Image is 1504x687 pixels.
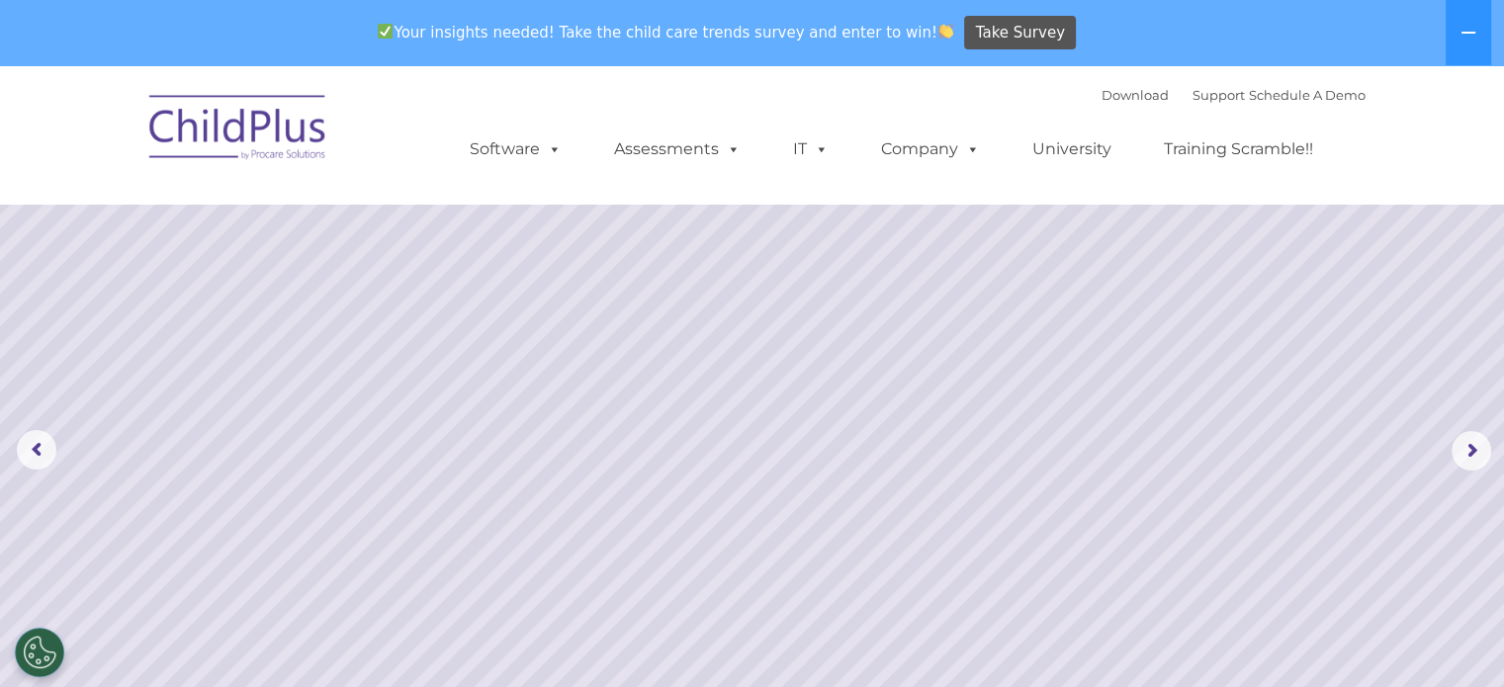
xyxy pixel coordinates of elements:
[275,212,359,226] span: Phone number
[1144,129,1333,169] a: Training Scramble!!
[1102,87,1169,103] a: Download
[773,129,848,169] a: IT
[938,24,953,39] img: 👏
[1249,87,1366,103] a: Schedule A Demo
[158,496,640,619] rs-layer: Program management software combined with child development assessments in ONE POWERFUL system! T...
[15,628,64,677] button: Cookies Settings
[378,24,393,39] img: ✅
[139,81,337,180] img: ChildPlus by Procare Solutions
[1013,129,1131,169] a: University
[450,129,581,169] a: Software
[275,130,335,145] span: Last name
[159,292,554,484] img: DRDP Assessment in ChildPlus
[861,129,1000,169] a: Company
[964,16,1076,50] a: Take Survey
[594,129,760,169] a: Assessments
[976,16,1065,50] span: Take Survey
[1102,87,1366,103] font: |
[1193,87,1245,103] a: Support
[370,13,962,51] span: Your insights needed! Take the child care trends survey and enter to win!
